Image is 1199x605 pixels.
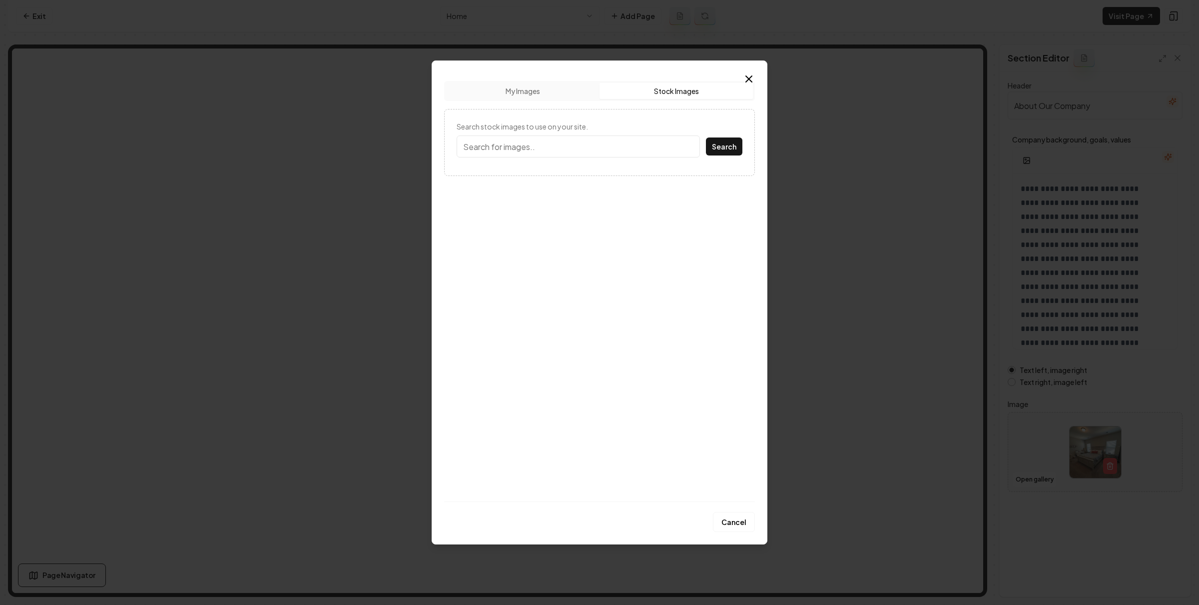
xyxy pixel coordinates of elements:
[713,512,755,532] button: Cancel
[599,83,753,99] button: Stock Images
[446,83,599,99] button: My Images
[457,135,700,157] input: Search for images..
[706,137,742,155] button: Search
[457,121,742,131] label: Search stock images to use on your site.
